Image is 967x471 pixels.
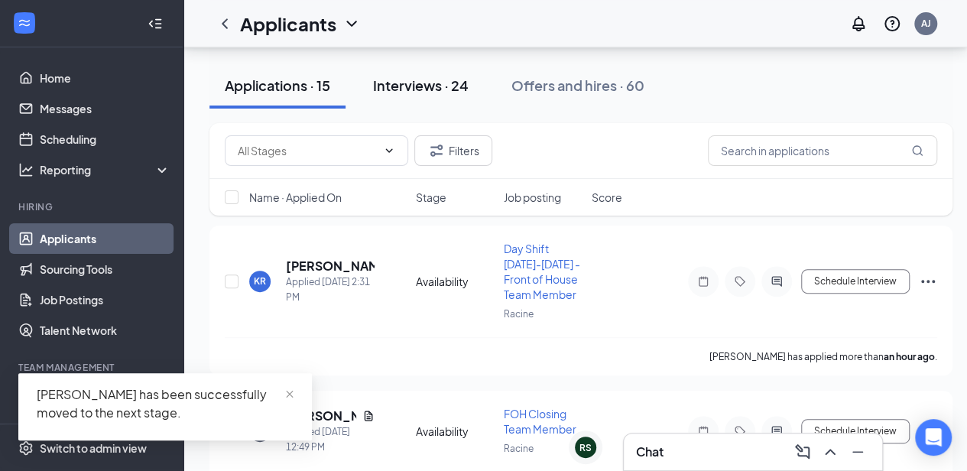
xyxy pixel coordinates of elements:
a: Messages [40,93,170,124]
svg: Filter [427,141,446,160]
svg: Tag [731,275,749,287]
span: close [284,389,295,400]
div: Applications · 15 [225,76,330,95]
svg: Note [694,425,712,437]
svg: Minimize [849,443,867,461]
svg: ChevronDown [383,145,395,157]
span: Job posting [504,190,561,205]
span: Stage [416,190,446,205]
svg: ChevronUp [821,443,839,461]
p: [PERSON_NAME] has applied more than . [709,350,937,363]
div: AJ [921,17,931,30]
div: Hiring [18,200,167,213]
svg: ActiveChat [767,275,786,287]
svg: MagnifyingGlass [911,145,923,157]
svg: Document [362,410,375,422]
a: Job Postings [40,284,170,315]
button: Schedule Interview [801,269,910,294]
span: Score [592,190,622,205]
div: Team Management [18,361,167,374]
div: RS [579,441,592,454]
a: Applicants [40,223,170,254]
div: Offers and hires · 60 [511,76,644,95]
h1: Applicants [240,11,336,37]
svg: QuestionInfo [883,15,901,33]
svg: ChevronDown [342,15,361,33]
a: Sourcing Tools [40,254,170,284]
div: Availability [416,424,495,439]
span: Name · Applied On [249,190,342,205]
svg: Analysis [18,162,34,177]
svg: Tag [731,425,749,437]
button: ChevronUp [818,440,842,464]
span: Racine [504,443,534,454]
svg: ChevronLeft [216,15,234,33]
div: Open Intercom Messenger [915,419,952,456]
svg: Ellipses [919,272,937,291]
input: Search in applications [708,135,937,166]
span: Day Shift [DATE]-[DATE] - Front of House Team Member [504,242,580,301]
a: Talent Network [40,315,170,346]
span: Racine [504,308,534,320]
div: Reporting [40,162,171,177]
span: FOH Closing Team Member [504,407,576,436]
div: [PERSON_NAME] has been successfully moved to the next stage. [37,385,294,422]
div: KR [254,274,266,287]
button: Minimize [845,440,870,464]
div: Applied [DATE] 12:49 PM [286,424,375,455]
h5: [PERSON_NAME] [286,408,356,424]
div: Availability [416,274,495,289]
input: All Stages [238,142,377,159]
h5: [PERSON_NAME] [286,258,375,274]
button: Filter Filters [414,135,492,166]
a: Scheduling [40,124,170,154]
h3: Chat [636,443,664,460]
svg: WorkstreamLogo [17,15,32,31]
b: an hour ago [884,351,935,362]
div: Applied [DATE] 2:31 PM [286,274,375,305]
svg: Notifications [849,15,868,33]
svg: Collapse [148,16,163,31]
svg: Note [694,275,712,287]
button: ComposeMessage [790,440,815,464]
a: Home [40,63,170,93]
svg: ComposeMessage [793,443,812,461]
button: Schedule Interview [801,419,910,443]
div: Interviews · 24 [373,76,469,95]
svg: ActiveChat [767,425,786,437]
